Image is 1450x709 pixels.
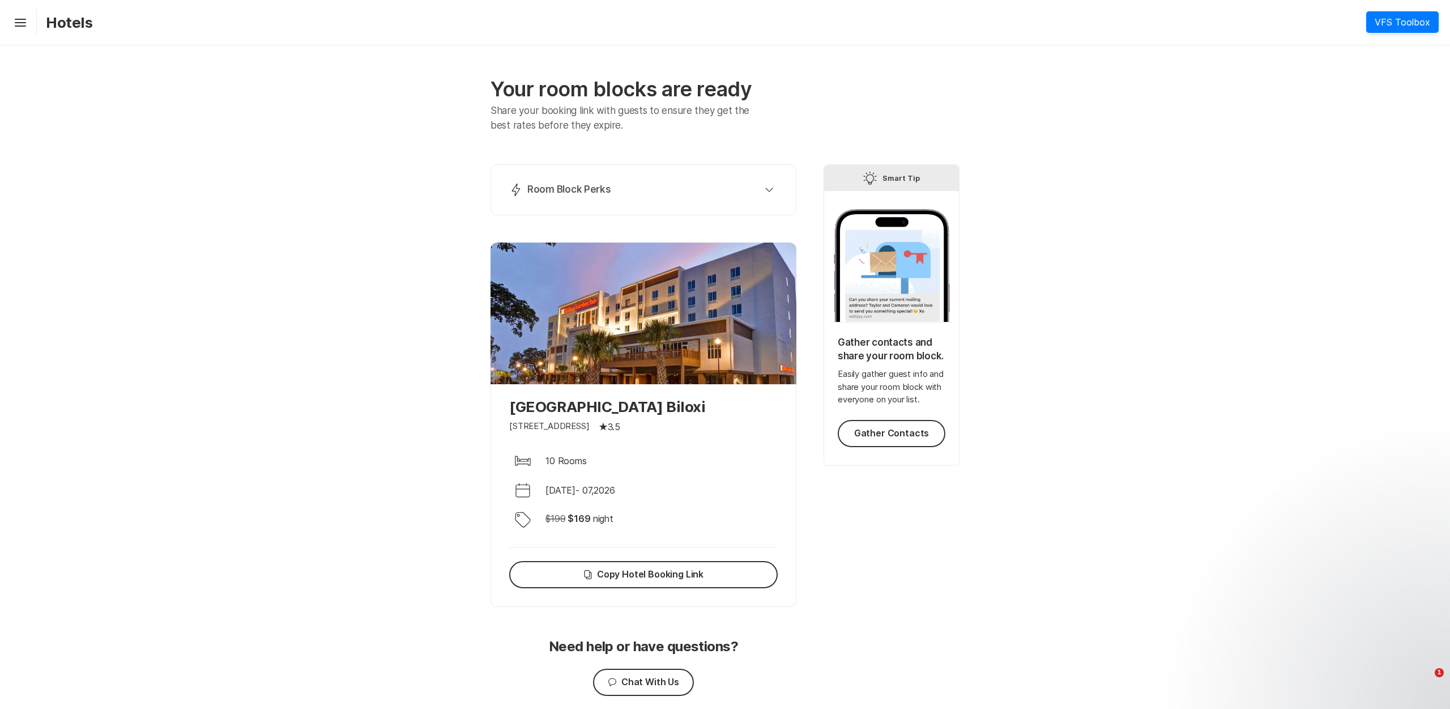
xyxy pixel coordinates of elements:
p: Your room blocks are ready [491,77,796,101]
button: Help [1371,9,1436,36]
button: Chat With Us [593,669,694,696]
p: Share your booking link with guests to ensure they get the best rates before they expire. [491,104,766,133]
p: Gather contacts and share your room block. [838,336,945,363]
p: Smart Tip [882,171,920,185]
button: Gather Contacts [838,420,945,447]
p: Easily gather guest info and share your room block with everyone on your list. [838,368,945,406]
p: Hotels [46,14,93,31]
p: $ 199 [545,512,565,525]
p: 3.5 [608,420,621,434]
button: Room Block Perks [505,179,782,201]
p: Need help or have questions? [549,639,738,655]
span: 1 [1435,668,1444,677]
button: Copy Hotel Booking Link [509,561,778,588]
p: [GEOGRAPHIC_DATA] Biloxi [509,398,778,415]
p: 10 Rooms [545,454,587,468]
p: [DATE] - 07 , 2026 [545,483,615,497]
p: Room Block Perks [527,183,611,197]
p: [STREET_ADDRESS] [509,420,590,433]
iframe: Intercom live chat [1411,668,1439,695]
button: VFS Toolbox [1366,11,1439,33]
p: $ 169 [568,512,590,525]
p: night [593,512,613,525]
